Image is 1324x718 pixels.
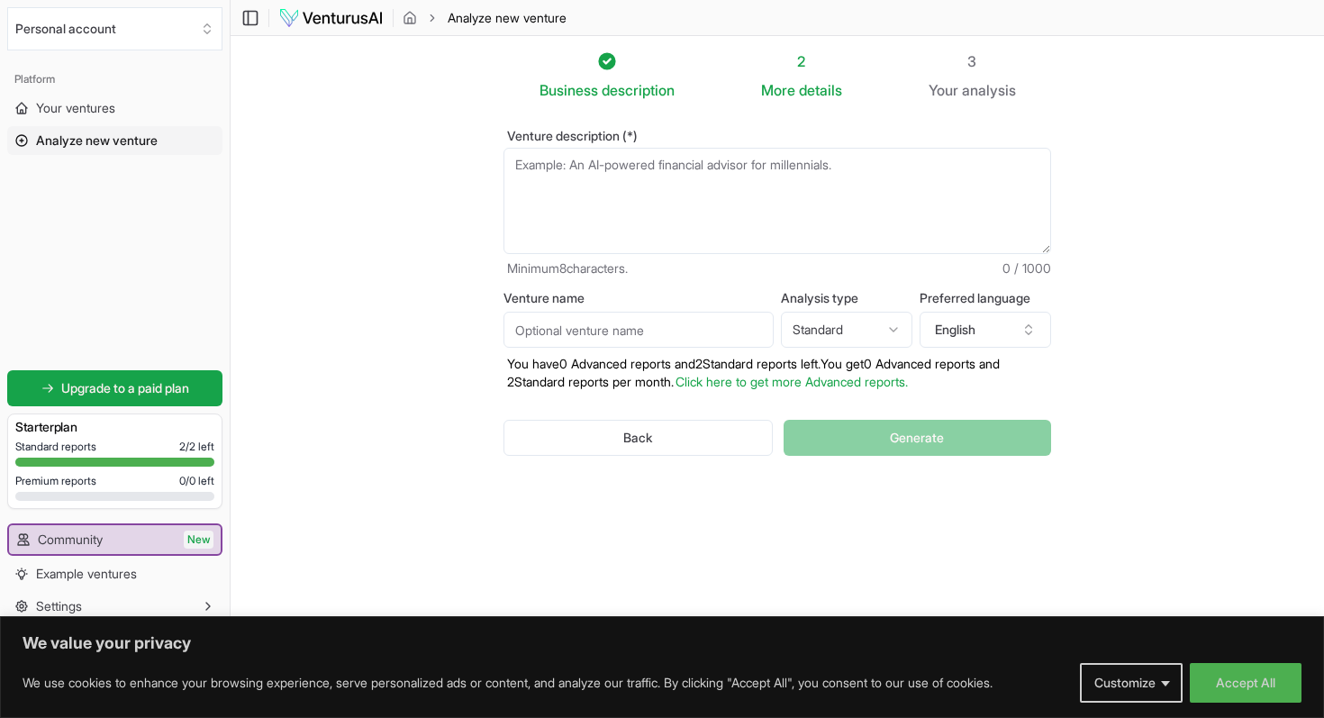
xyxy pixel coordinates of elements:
a: Your ventures [7,94,222,123]
span: analysis [962,81,1016,99]
span: Community [38,531,103,549]
span: Standard reports [15,440,96,454]
a: Analyze new venture [7,126,222,155]
p: You have 0 Advanced reports and 2 Standard reports left. Y ou get 0 Advanced reports and 2 Standa... [503,355,1051,391]
div: Platform [7,65,222,94]
nav: breadcrumb [403,9,567,27]
span: Your [929,79,958,101]
span: description [602,81,675,99]
span: 0 / 1000 [1002,259,1051,277]
span: Minimum 8 characters. [507,259,628,277]
p: We value your privacy [23,632,1301,654]
div: 2 [761,50,842,72]
img: logo [278,7,384,29]
p: We use cookies to enhance your browsing experience, serve personalized ads or content, and analyz... [23,672,993,694]
span: More [761,79,795,101]
span: Your ventures [36,99,115,117]
span: Premium reports [15,474,96,488]
a: Upgrade to a paid plan [7,370,222,406]
button: Accept All [1190,663,1301,703]
button: Back [503,420,773,456]
button: Customize [1080,663,1183,703]
label: Analysis type [781,292,912,304]
label: Venture name [503,292,774,304]
span: New [184,531,213,549]
span: Settings [36,597,82,615]
span: Upgrade to a paid plan [61,379,189,397]
span: 2 / 2 left [179,440,214,454]
label: Venture description (*) [503,130,1051,142]
span: Business [540,79,598,101]
span: details [799,81,842,99]
input: Optional venture name [503,312,774,348]
span: 0 / 0 left [179,474,214,488]
span: Analyze new venture [36,132,158,150]
a: Click here to get more Advanced reports. [676,374,908,389]
button: Settings [7,592,222,621]
span: Analyze new venture [448,9,567,27]
a: Example ventures [7,559,222,588]
label: Preferred language [920,292,1051,304]
button: English [920,312,1051,348]
button: Select an organization [7,7,222,50]
h3: Starter plan [15,418,214,436]
span: Example ventures [36,565,137,583]
div: 3 [929,50,1016,72]
a: CommunityNew [9,525,221,554]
